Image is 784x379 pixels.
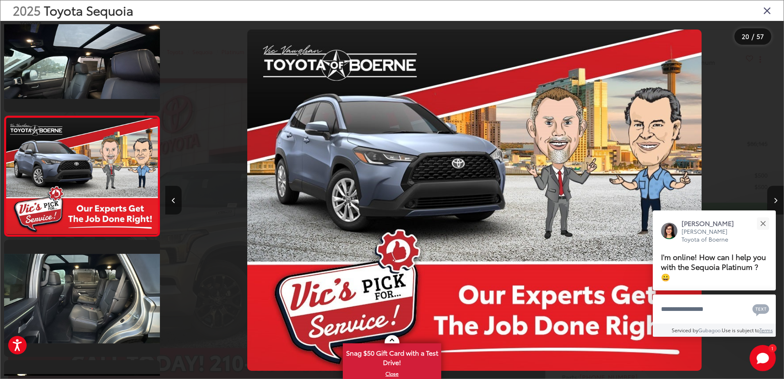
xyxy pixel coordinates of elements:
[750,300,772,318] button: Chat with SMS
[767,186,784,215] button: Next image
[2,253,162,343] img: 2025 Toyota Sequoia Platinum
[344,344,440,369] span: Snag $50 Gift Card with a Test Drive!
[681,219,742,228] p: [PERSON_NAME]
[165,30,784,371] div: 2025 Toyota Sequoia Platinum 19
[13,1,41,19] span: 2025
[757,32,764,41] span: 57
[771,346,773,350] span: 1
[5,118,159,234] img: 2025 Toyota Sequoia Platinum
[698,326,722,333] a: Gubagoo.
[750,345,776,371] button: Toggle Chat Window
[754,215,772,232] button: Close
[165,186,182,215] button: Previous image
[750,345,776,371] svg: Start Chat
[653,210,776,337] div: Close[PERSON_NAME][PERSON_NAME] Toyota of BoerneI'm online! How can I help you with the Sequoia P...
[681,228,742,244] p: [PERSON_NAME] Toyota of Boerne
[247,30,702,371] img: 2025 Toyota Sequoia Platinum
[672,326,698,333] span: Serviced by
[2,9,162,98] img: 2025 Toyota Sequoia Platinum
[759,326,773,333] a: Terms
[752,303,769,316] svg: Text
[44,1,133,19] span: Toyota Sequoia
[661,251,766,283] span: I'm online! How can I help you with the Sequoia Platinum ? 😀
[751,34,755,39] span: /
[763,5,771,16] i: Close gallery
[742,32,749,41] span: 20
[722,326,759,333] span: Use is subject to
[653,295,776,324] textarea: Type your message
